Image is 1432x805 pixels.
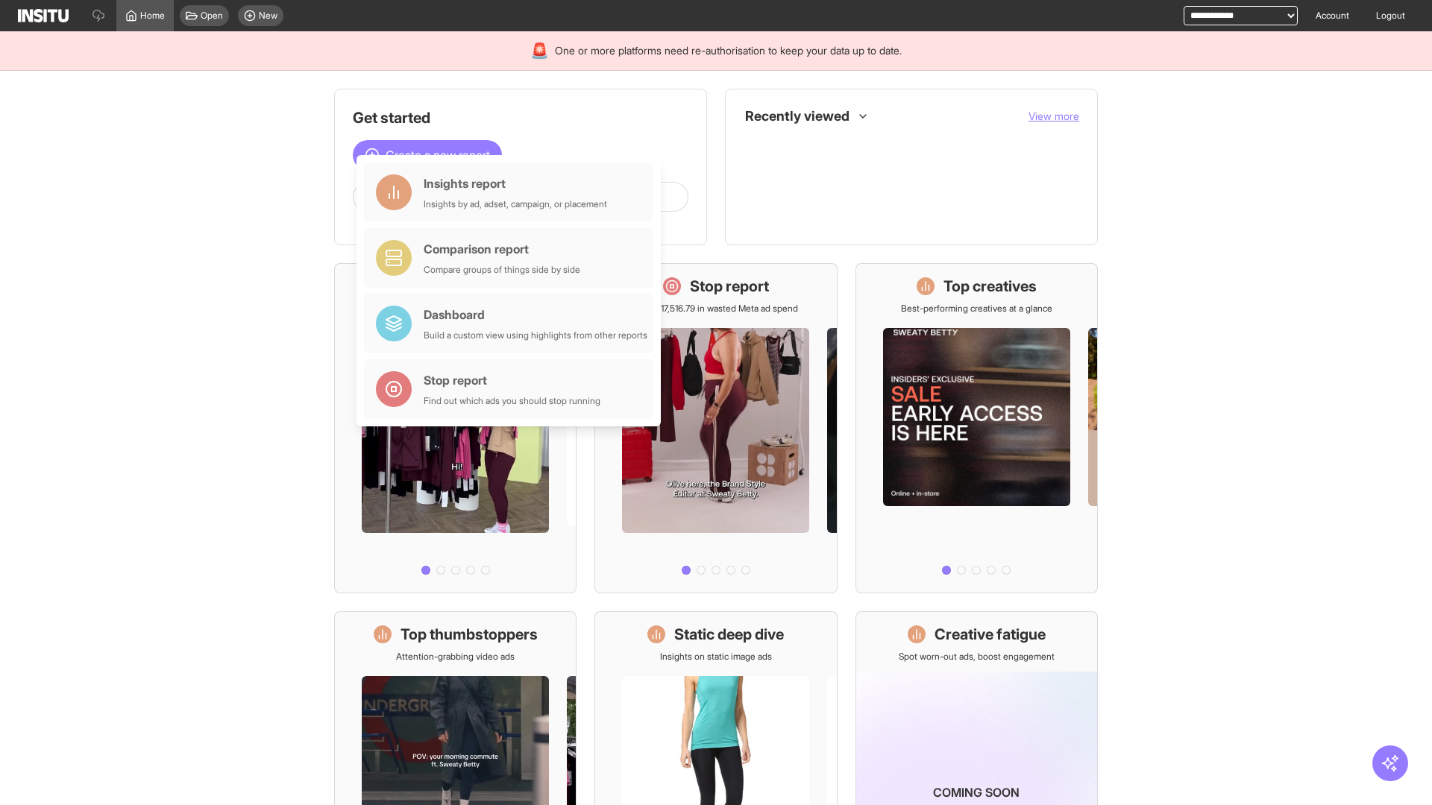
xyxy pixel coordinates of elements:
span: New [259,10,277,22]
img: Logo [18,9,69,22]
h1: Static deep dive [674,624,784,645]
a: Stop reportSave £17,516.79 in wasted Meta ad spend [594,263,837,593]
div: Comparison report [424,240,580,258]
span: Create a new report [386,146,490,164]
div: Find out which ads you should stop running [424,395,600,407]
div: Insights report [424,174,607,192]
div: Stop report [424,371,600,389]
a: What's live nowSee all active ads instantly [334,263,577,593]
div: Dashboard [424,306,647,323]
div: Build a custom view using highlights from other reports [424,329,647,341]
div: Insights by ad, adset, campaign, or placement [424,198,607,210]
p: Attention-grabbing video ads [396,651,515,663]
div: 🚨 [530,40,549,61]
p: Save £17,516.79 in wasted Meta ad spend [634,303,798,315]
span: View more [1029,110,1079,122]
p: Insights on static image ads [660,651,772,663]
div: Compare groups of things side by side [424,264,580,276]
a: Top creativesBest-performing creatives at a glance [855,263,1098,593]
span: One or more platforms need re-authorisation to keep your data up to date. [555,43,902,58]
h1: Top thumbstoppers [401,624,538,645]
h1: Get started [353,107,688,128]
h1: Stop report [690,276,769,297]
span: Open [201,10,223,22]
button: Create a new report [353,140,502,170]
p: Best-performing creatives at a glance [901,303,1052,315]
button: View more [1029,109,1079,124]
h1: Top creatives [943,276,1037,297]
span: Home [140,10,165,22]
